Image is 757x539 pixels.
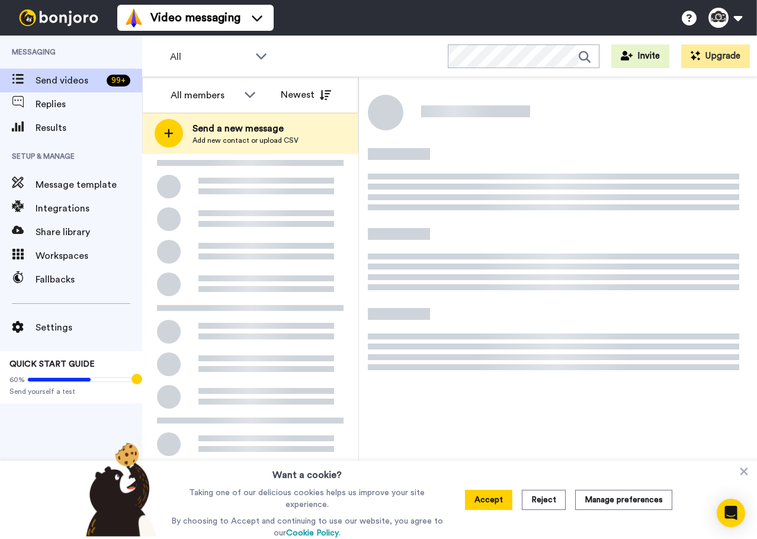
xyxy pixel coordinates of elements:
[522,490,566,510] button: Reject
[575,490,672,510] button: Manage preferences
[124,8,143,27] img: vm-color.svg
[36,272,142,287] span: Fallbacks
[170,50,249,64] span: All
[168,487,446,511] p: Taking one of our delicious cookies helps us improve your site experience.
[107,75,130,86] div: 99 +
[14,9,103,26] img: bj-logo-header-white.svg
[36,249,142,263] span: Workspaces
[36,201,142,216] span: Integrations
[36,320,142,335] span: Settings
[9,360,95,368] span: QUICK START GUIDE
[681,44,750,68] button: Upgrade
[9,375,25,384] span: 60%
[36,73,102,88] span: Send videos
[75,442,163,537] img: bear-with-cookie.png
[193,121,299,136] span: Send a new message
[36,97,142,111] span: Replies
[131,374,142,384] div: Tooltip anchor
[465,490,512,510] button: Accept
[717,499,745,527] div: Open Intercom Messenger
[168,515,446,539] p: By choosing to Accept and continuing to use our website, you agree to our .
[36,178,142,192] span: Message template
[36,121,142,135] span: Results
[193,136,299,145] span: Add new contact or upload CSV
[171,88,238,102] div: All members
[272,461,342,482] h3: Want a cookie?
[611,44,669,68] button: Invite
[36,225,142,239] span: Share library
[272,83,340,107] button: Newest
[150,9,240,26] span: Video messaging
[286,529,339,537] a: Cookie Policy
[9,387,133,396] span: Send yourself a test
